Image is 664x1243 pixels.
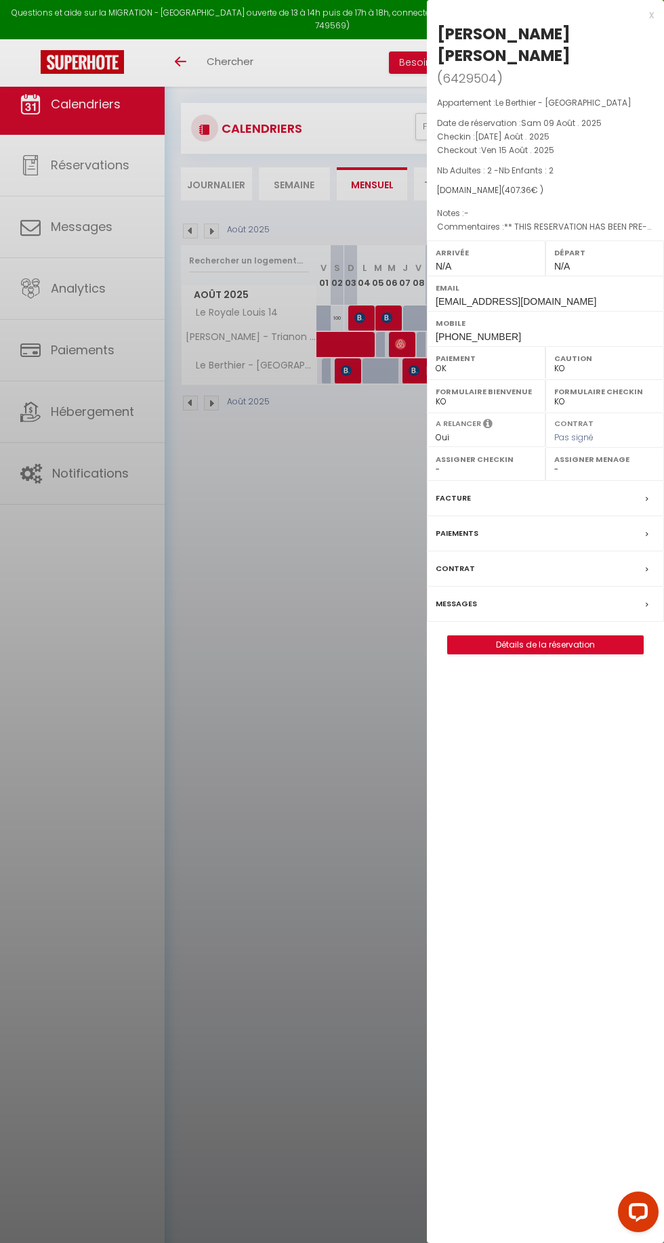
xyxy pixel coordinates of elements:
label: Paiements [436,526,478,541]
a: Détails de la réservation [448,636,643,654]
span: ( ) [437,68,503,87]
span: Nb Adultes : 2 - [437,165,554,176]
span: [DATE] Août . 2025 [475,131,549,142]
span: Sam 09 Août . 2025 [521,117,602,129]
label: Paiement [436,352,537,365]
button: Détails de la réservation [447,635,644,654]
span: Pas signé [554,431,594,443]
label: Facture [436,491,471,505]
label: Départ [554,246,655,259]
label: Assigner Checkin [436,452,537,466]
span: ( € ) [501,184,543,196]
span: 6429504 [442,70,497,87]
label: A relancer [436,418,481,429]
label: Assigner Menage [554,452,655,466]
label: Contrat [554,418,594,427]
span: N/A [436,261,451,272]
p: Date de réservation : [437,117,654,130]
span: Le Berthier - [GEOGRAPHIC_DATA] [495,97,631,108]
label: Messages [436,597,477,611]
p: Checkin : [437,130,654,144]
i: Sélectionner OUI si vous souhaiter envoyer les séquences de messages post-checkout [483,418,493,433]
span: [PHONE_NUMBER] [436,331,521,342]
p: Appartement : [437,96,654,110]
span: 407.36 [505,184,531,196]
p: Checkout : [437,144,654,157]
label: Formulaire Checkin [554,385,655,398]
label: Contrat [436,562,475,576]
span: Nb Enfants : 2 [499,165,554,176]
label: Caution [554,352,655,365]
span: [EMAIL_ADDRESS][DOMAIN_NAME] [436,296,596,307]
div: [DOMAIN_NAME] [437,184,654,197]
p: Commentaires : [437,220,654,234]
label: Formulaire Bienvenue [436,385,537,398]
div: [PERSON_NAME] [PERSON_NAME] [437,23,654,66]
span: Ven 15 Août . 2025 [481,144,554,156]
iframe: LiveChat chat widget [607,1186,664,1243]
span: N/A [554,261,570,272]
p: Notes : [437,207,654,220]
label: Email [436,281,655,295]
label: Mobile [436,316,655,330]
div: x [427,7,654,23]
label: Arrivée [436,246,537,259]
span: - [464,207,469,219]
